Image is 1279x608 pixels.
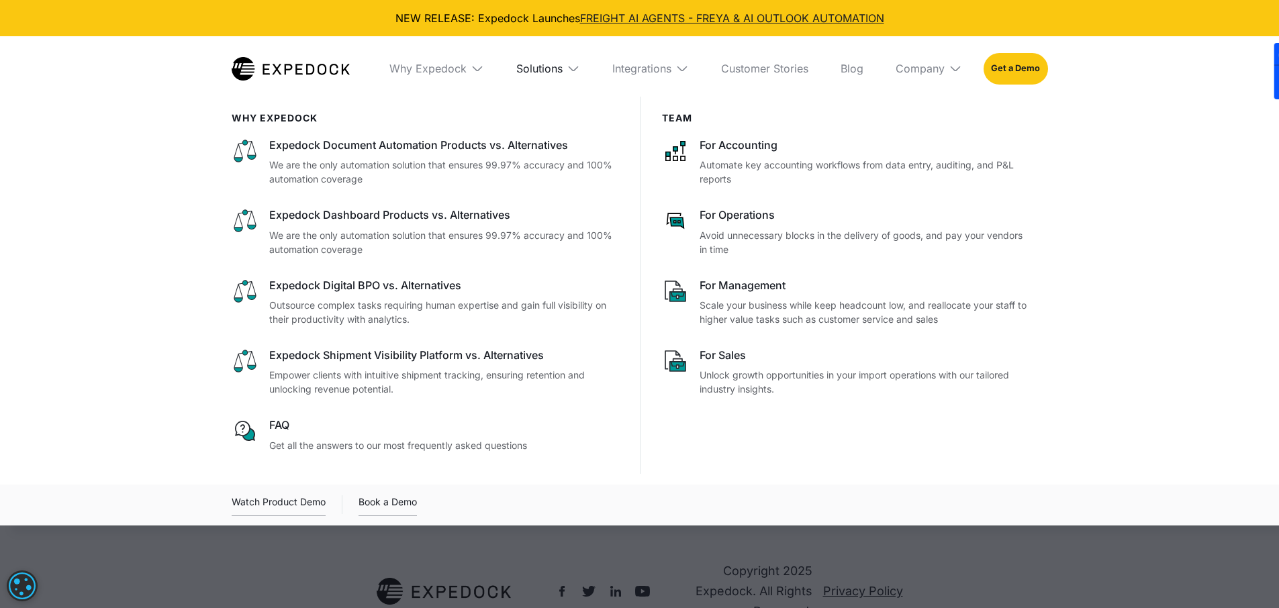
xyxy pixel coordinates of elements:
div: NEW RELEASE: Expedock Launches [11,11,1268,26]
a: paper and bag iconFor SalesUnlock growth opportunities in your import operations with our tailore... [662,348,1027,396]
p: Get all the answers to our most frequently asked questions [269,438,618,452]
div: Company [885,36,973,101]
div: For Accounting [700,138,1027,152]
a: Get a Demo [984,53,1047,84]
img: scale icon [232,348,258,374]
div: Expedock Document Automation Products vs. Alternatives [269,138,618,152]
div: For Operations [700,207,1027,222]
a: scale iconExpedock Shipment Visibility Platform vs. AlternativesEmpower clients with intuitive sh... [232,348,618,396]
div: Expedock Digital BPO vs. Alternatives [269,278,618,293]
img: scale icon [232,207,258,234]
a: FREIGHT AI AGENTS - FREYA & AI OUTLOOK AUTOMATION [580,11,884,25]
div: Why Expedock [389,62,467,75]
a: rectangular chat bubble iconFor OperationsAvoid unnecessary blocks in the delivery of goods, and ... [662,207,1027,256]
img: network like icon [662,138,689,164]
img: paper and bag icon [662,348,689,374]
img: scale icon [232,278,258,305]
a: scale iconExpedock Dashboard Products vs. AlternativesWe are the only automation solution that en... [232,207,618,256]
img: scale icon [232,138,258,164]
a: network like iconFor AccountingAutomate key accounting workflows from data entry, auditing, and P... [662,138,1027,186]
div: Watch Product Demo [232,494,326,516]
div: For Sales [700,348,1027,362]
p: We are the only automation solution that ensures 99.97% accuracy and 100% automation coverage [269,158,618,186]
img: regular chat bubble icon [232,417,258,444]
div: Company [896,62,945,75]
a: paper and bag iconFor ManagementScale your business while keep headcount low, and reallocate your... [662,278,1027,326]
div: Solutions [516,62,563,75]
div: Team [662,113,1027,124]
div: Expedock Dashboard Products vs. Alternatives [269,207,618,222]
p: Unlock growth opportunities in your import operations with our tailored industry insights. [700,368,1027,396]
iframe: Chat Widget [1049,463,1279,608]
p: Outsource complex tasks requiring human expertise and gain full visibility on their productivity ... [269,298,618,326]
div: Integrations [612,62,671,75]
p: We are the only automation solution that ensures 99.97% accuracy and 100% automation coverage [269,228,618,256]
div: FAQ [269,417,618,432]
div: Integrations [602,36,700,101]
p: Scale your business while keep headcount low, and reallocate your staff to higher value tasks suc... [700,298,1027,326]
div: WHy Expedock [232,113,618,124]
img: paper and bag icon [662,278,689,305]
img: rectangular chat bubble icon [662,207,689,234]
a: Book a Demo [359,494,417,516]
a: scale iconExpedock Digital BPO vs. AlternativesOutsource complex tasks requiring human expertise ... [232,278,618,326]
p: Avoid unnecessary blocks in the delivery of goods, and pay your vendors in time [700,228,1027,256]
a: Blog [830,36,874,101]
a: scale iconExpedock Document Automation Products vs. AlternativesWe are the only automation soluti... [232,138,618,186]
div: Expedock Shipment Visibility Platform vs. Alternatives [269,348,618,362]
a: Customer Stories [710,36,819,101]
div: Why Expedock [379,36,495,101]
a: open lightbox [232,494,326,516]
div: Solutions [506,36,591,101]
p: Automate key accounting workflows from data entry, auditing, and P&L reports [700,158,1027,186]
a: regular chat bubble iconFAQGet all the answers to our most frequently asked questions [232,417,618,452]
p: Empower clients with intuitive shipment tracking, ensuring retention and unlocking revenue potent... [269,368,618,396]
div: For Management [700,278,1027,293]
